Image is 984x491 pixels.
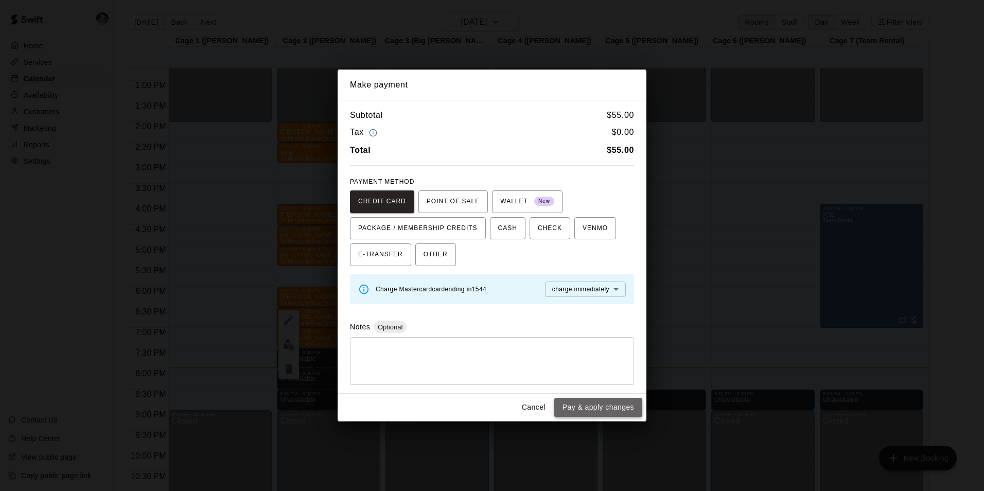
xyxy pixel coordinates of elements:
[350,126,380,139] h6: Tax
[554,398,642,417] button: Pay & apply changes
[490,217,525,240] button: CASH
[534,195,554,208] span: New
[424,247,448,263] span: OTHER
[350,217,486,240] button: PACKAGE / MEMBERSHIP CREDITS
[538,220,562,237] span: CHECK
[338,70,646,100] h2: Make payment
[350,109,383,122] h6: Subtotal
[552,286,609,293] span: charge immediately
[574,217,616,240] button: VENMO
[358,220,478,237] span: PACKAGE / MEMBERSHIP CREDITS
[427,194,480,210] span: POINT OF SALE
[350,243,411,266] button: E-TRANSFER
[350,146,371,154] b: Total
[350,190,414,213] button: CREDIT CARD
[415,243,456,266] button: OTHER
[530,217,570,240] button: CHECK
[607,109,634,122] h6: $ 55.00
[607,146,634,154] b: $ 55.00
[612,126,634,139] h6: $ 0.00
[517,398,550,417] button: Cancel
[350,178,414,185] span: PAYMENT METHOD
[498,220,517,237] span: CASH
[500,194,554,210] span: WALLET
[358,194,406,210] span: CREDIT CARD
[376,286,486,293] span: Charge Mastercard card ending in 1544
[583,220,608,237] span: VENMO
[418,190,488,213] button: POINT OF SALE
[492,190,563,213] button: WALLET New
[374,323,407,331] span: Optional
[350,323,370,331] label: Notes
[358,247,403,263] span: E-TRANSFER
